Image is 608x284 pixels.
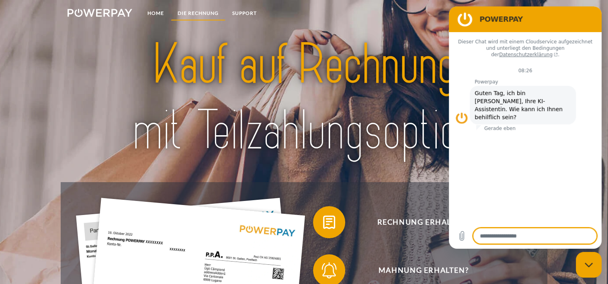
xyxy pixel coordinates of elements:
[171,6,225,20] a: DIE RECHNUNG
[68,9,132,17] img: logo-powerpay-white.svg
[449,6,602,249] iframe: Messaging-Fenster
[499,6,524,20] a: agb
[141,6,171,20] a: Home
[325,206,522,238] span: Rechnung erhalten?
[319,212,339,232] img: qb_bill.svg
[576,252,602,278] iframe: Schaltfläche zum Öffnen des Messaging-Fensters; Konversation läuft
[225,6,264,20] a: SUPPORT
[313,206,522,238] button: Rechnung erhalten?
[91,28,517,167] img: title-powerpay_de.svg
[319,260,339,280] img: qb_bell.svg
